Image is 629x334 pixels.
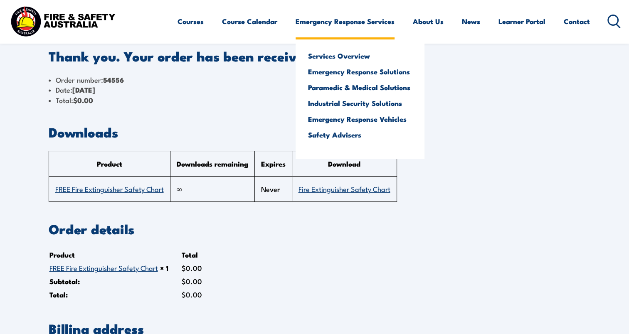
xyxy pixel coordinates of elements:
[498,10,545,32] a: Learner Portal
[55,184,164,194] a: FREE Fire Extinguisher Safety Chart
[182,289,186,300] span: $
[254,177,292,202] td: Never
[73,95,77,106] span: $
[298,184,390,194] a: Fire Extinguisher Safety Chart
[182,263,202,273] bdi: 0.00
[49,322,581,334] h2: Billing address
[308,83,412,91] a: Paramedic & Medical Solutions
[308,68,412,75] a: Emergency Response Solutions
[49,248,181,261] th: Product
[296,10,395,32] a: Emergency Response Services
[49,95,581,105] li: Total:
[462,10,480,32] a: News
[564,10,590,32] a: Contact
[103,74,124,85] strong: 54556
[72,84,95,95] strong: [DATE]
[73,95,93,106] bdi: 0.00
[49,75,581,85] li: Order number:
[160,263,168,273] strong: × 1
[49,288,181,301] th: Total:
[177,158,248,169] span: Downloads remaining
[413,10,444,32] a: About Us
[261,158,286,169] span: Expires
[308,99,412,107] a: Industrial Security Solutions
[97,158,122,169] span: Product
[308,131,412,138] a: Safety Advisers
[49,263,158,273] a: FREE Fire Extinguisher Safety Chart
[182,276,202,286] span: 0.00
[182,248,215,261] th: Total
[49,50,581,61] p: Thank you. Your order has been received.
[178,10,204,32] a: Courses
[222,10,277,32] a: Course Calendar
[49,223,581,234] h2: Order details
[182,289,202,300] span: 0.00
[182,263,186,273] span: $
[49,126,581,138] h2: Downloads
[308,115,412,123] a: Emergency Response Vehicles
[49,85,581,95] li: Date:
[182,276,186,286] span: $
[49,275,181,287] th: Subtotal:
[170,177,254,202] td: ∞
[308,52,412,59] a: Services Overview
[328,158,360,169] span: Download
